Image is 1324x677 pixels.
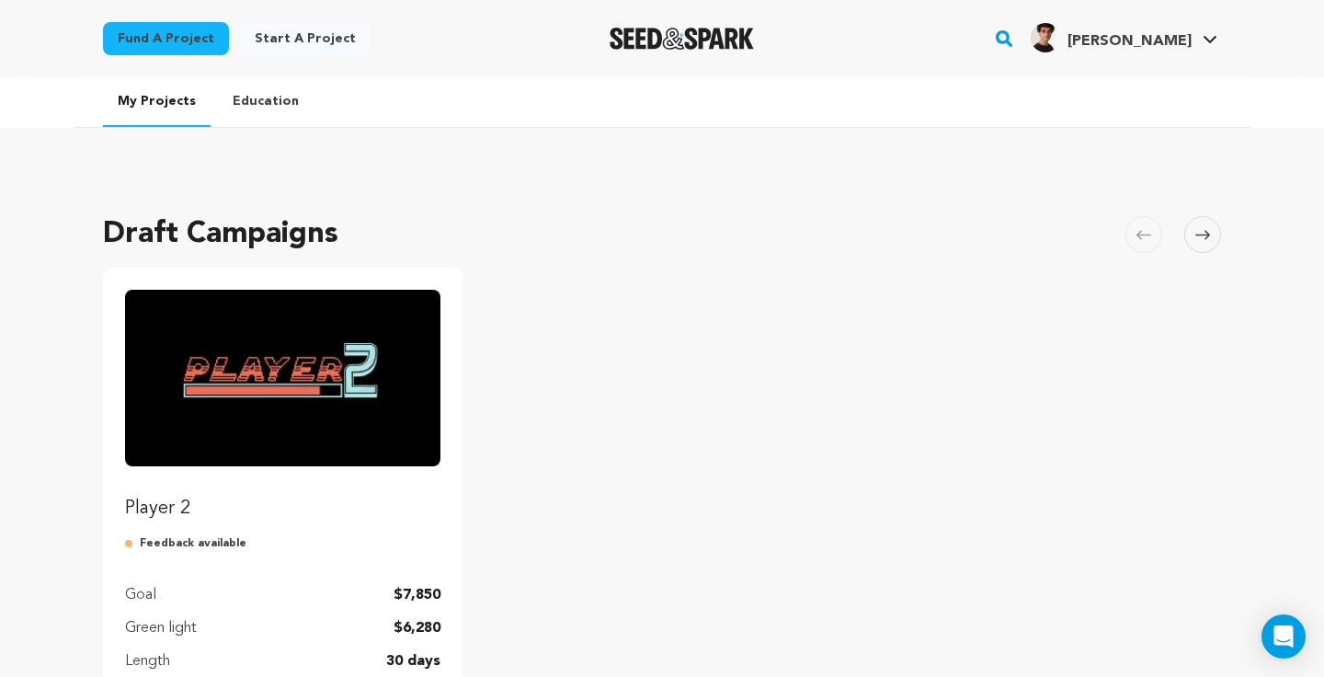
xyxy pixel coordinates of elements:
div: Open Intercom Messenger [1261,614,1306,659]
a: Fund Player 2 [125,290,440,522]
a: My Projects [103,77,211,127]
img: Seed&Spark Logo Dark Mode [610,28,754,50]
img: 7ac5759f7ed93658.jpg [1031,23,1060,52]
a: Seed&Spark Homepage [610,28,754,50]
a: Education [218,77,314,125]
h2: Draft Campaigns [103,212,338,257]
p: Player 2 [125,496,440,522]
p: Feedback available [125,536,440,551]
p: $6,280 [394,617,440,639]
a: Fund a project [103,22,229,55]
p: $7,850 [394,584,440,606]
span: [PERSON_NAME] [1067,34,1192,49]
a: Jeremy C.'s Profile [1027,19,1221,52]
p: Goal [125,584,156,606]
p: Green light [125,617,197,639]
p: Length [125,650,170,672]
div: Jeremy C.'s Profile [1031,23,1192,52]
p: 30 days [386,650,440,672]
span: Jeremy C.'s Profile [1027,19,1221,58]
img: submitted-for-review.svg [125,536,140,551]
a: Start a project [240,22,371,55]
